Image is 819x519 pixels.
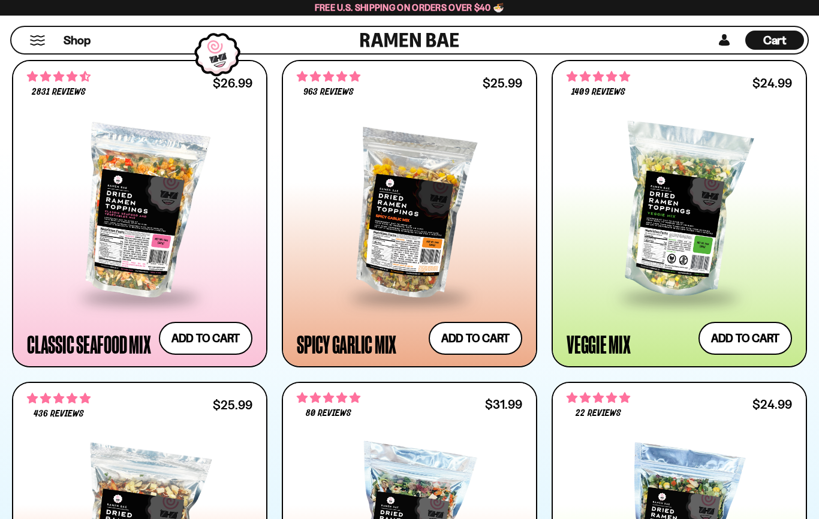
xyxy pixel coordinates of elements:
div: $26.99 [213,77,252,89]
div: $31.99 [485,399,522,410]
span: 436 reviews [34,409,84,419]
span: Shop [64,32,91,49]
div: Spicy Garlic Mix [297,333,396,355]
div: Veggie Mix [567,333,631,355]
span: 2831 reviews [32,87,86,97]
span: 80 reviews [306,409,351,418]
div: $24.99 [752,77,792,89]
a: 4.76 stars 1409 reviews $24.99 Veggie Mix Add to cart [552,60,807,367]
a: Shop [64,31,91,50]
span: 22 reviews [576,409,621,418]
button: Add to cart [159,322,252,355]
span: 4.82 stars [297,390,360,406]
a: 4.68 stars 2831 reviews $26.99 Classic Seafood Mix Add to cart [12,60,267,367]
span: 4.75 stars [297,69,360,85]
span: 1409 reviews [571,87,625,97]
span: 4.76 stars [27,391,91,406]
div: $25.99 [213,399,252,411]
span: 4.76 stars [567,69,630,85]
span: 4.68 stars [27,69,91,85]
span: Free U.S. Shipping on Orders over $40 🍜 [315,2,505,13]
button: Add to cart [429,322,522,355]
span: 4.82 stars [567,390,630,406]
a: 4.75 stars 963 reviews $25.99 Spicy Garlic Mix Add to cart [282,60,537,367]
div: Cart [745,27,804,53]
span: Cart [763,33,787,47]
div: Classic Seafood Mix [27,333,150,355]
button: Add to cart [698,322,792,355]
button: Mobile Menu Trigger [29,35,46,46]
div: $25.99 [483,77,522,89]
div: $24.99 [752,399,792,410]
span: 963 reviews [303,87,354,97]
